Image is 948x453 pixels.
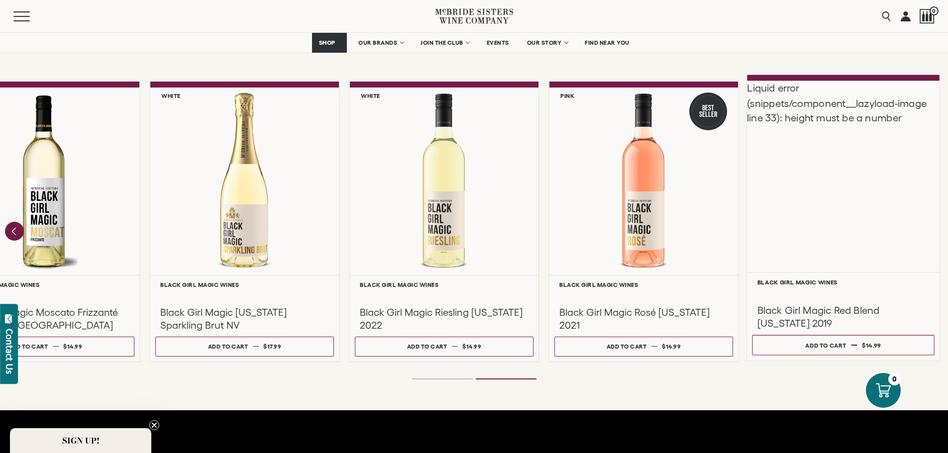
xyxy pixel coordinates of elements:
[263,343,281,350] span: $17.99
[757,303,930,330] h3: Black Girl Magic Red Blend [US_STATE] 2019
[421,39,463,46] span: JOIN THE CLUB
[318,39,335,46] span: SHOP
[578,33,636,53] a: FIND NEAR YOU
[412,378,473,379] li: Page dot 1
[10,428,151,453] div: SIGN UP!Close teaser
[559,306,728,332] h3: Black Girl Magic Rosé [US_STATE] 2021
[888,373,901,385] div: 0
[607,339,647,354] div: Add to cart
[8,339,48,354] div: Add to cart
[757,278,930,285] h6: Black Girl Magic Wines
[662,343,681,350] span: $14.99
[930,6,939,15] span: 0
[361,92,380,99] h6: White
[13,11,49,21] button: Mobile Menu Trigger
[521,33,574,53] a: OUR STORY
[160,281,329,288] h6: Black Girl Magic Wines
[752,335,934,355] button: Add to cart $14.99
[360,281,528,288] h6: Black Girl Magic Wines
[585,39,630,46] span: FIND NEAR YOU
[746,75,940,361] a: Liquid error (snippets/component__lazyload-image line 33): height must be a number Black Girl Mag...
[62,435,100,447] span: SIGN UP!
[407,339,447,354] div: Add to cart
[527,39,562,46] span: OUR STORY
[5,222,24,241] button: Previous
[161,92,181,99] h6: White
[149,420,159,430] button: Close teaser
[63,343,82,350] span: $14.99
[208,339,248,354] div: Add to cart
[160,306,329,332] h3: Black Girl Magic [US_STATE] Sparkling Brut NV
[4,329,14,374] div: Contact Us
[805,338,846,353] div: Add to cart
[862,342,881,348] span: $14.99
[358,39,397,46] span: OUR BRANDS
[462,343,481,350] span: $14.99
[560,92,574,99] h6: Pink
[747,81,940,272] div: Liquid error (snippets/component__lazyload-image line 33): height must be a number
[559,281,728,288] h6: Black Girl Magic Wines
[487,39,509,46] span: EVENTS
[360,306,528,332] h3: Black Girl Magic Riesling [US_STATE] 2022
[476,378,536,379] li: Page dot 2
[414,33,475,53] a: JOIN THE CLUB
[312,33,347,53] a: SHOP
[352,33,409,53] a: OUR BRANDS
[480,33,516,53] a: EVENTS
